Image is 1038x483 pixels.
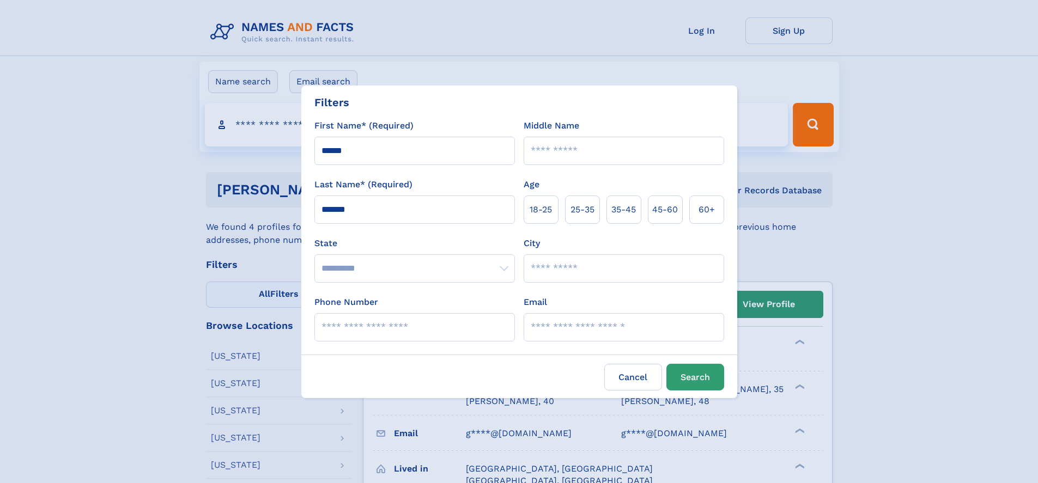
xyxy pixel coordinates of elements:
label: Middle Name [524,119,579,132]
span: 25‑35 [570,203,594,216]
label: Cancel [604,364,662,390]
span: 35‑45 [611,203,636,216]
label: State [314,237,515,250]
label: First Name* (Required) [314,119,414,132]
label: Phone Number [314,296,378,309]
label: Last Name* (Required) [314,178,412,191]
label: City [524,237,540,250]
div: Filters [314,94,349,111]
label: Email [524,296,547,309]
span: 60+ [699,203,715,216]
span: 18‑25 [530,203,552,216]
button: Search [666,364,724,390]
span: 45‑60 [652,203,678,216]
label: Age [524,178,539,191]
